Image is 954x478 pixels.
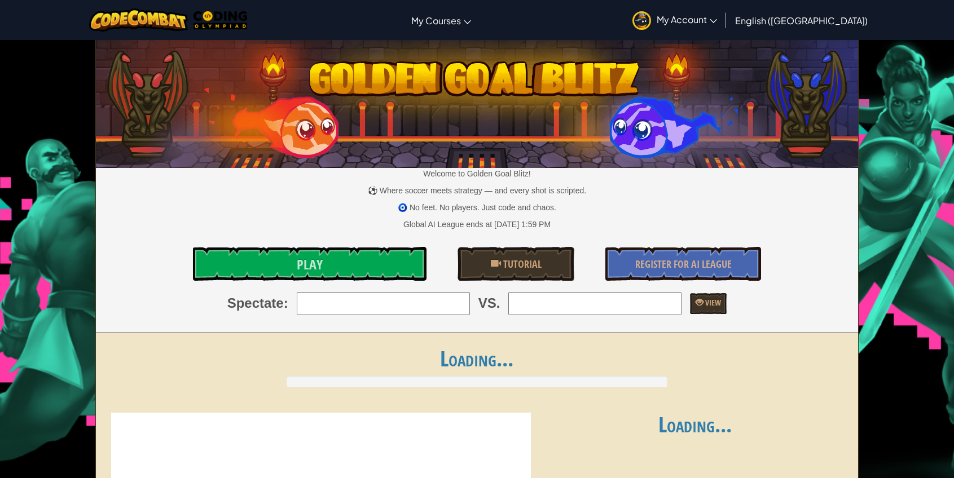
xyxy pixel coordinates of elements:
span: My Courses [411,15,461,26]
span: View [704,297,721,308]
a: Tutorial [458,247,574,281]
span: Play [297,255,323,273]
img: MTO Coding Olympiad logo [194,11,248,29]
span: : [284,294,288,313]
a: Register for AI League [605,247,761,281]
span: Tutorial [501,257,542,271]
p: ⚽ Where soccer meets strategy — and every shot is scripted. [96,185,858,196]
img: CodeCombat logo [89,8,188,32]
img: avatar [632,11,651,30]
p: Welcome to Golden Goal Blitz! [96,168,858,179]
span: English ([GEOGRAPHIC_DATA]) [735,15,868,26]
h1: Loading... [96,347,858,370]
span: VS. [478,294,500,313]
p: 🧿 No feet. No players. Just code and chaos. [96,202,858,213]
span: My Account [657,14,717,25]
img: Golden Goal [96,36,858,168]
a: My Courses [406,5,477,36]
span: Spectate [227,294,284,313]
span: Register for AI League [635,257,732,271]
a: English ([GEOGRAPHIC_DATA]) [729,5,873,36]
div: Global AI League ends at [DATE] 1:59 PM [403,219,551,230]
a: My Account [627,2,723,38]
